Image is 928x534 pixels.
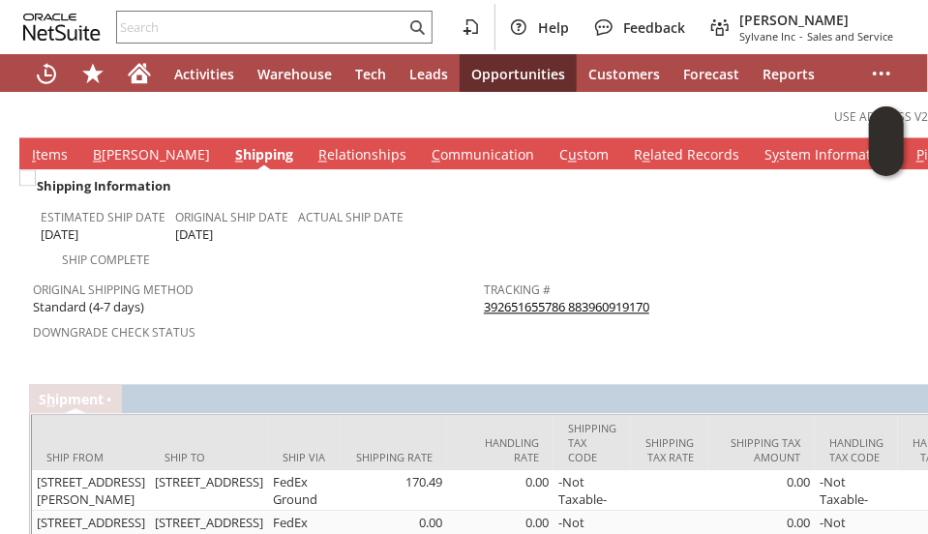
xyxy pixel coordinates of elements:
[33,298,144,316] span: Standard (4-7 days)
[645,435,694,464] div: Shipping Tax Rate
[46,450,135,464] div: Ship From
[739,29,795,44] span: Sylvane Inc
[235,145,243,163] span: S
[683,65,739,83] span: Forecast
[32,145,36,163] span: I
[318,145,327,163] span: R
[672,54,751,93] a: Forecast
[314,145,411,166] a: Relationships
[341,470,447,511] td: 170.49
[174,65,234,83] span: Activities
[869,106,904,176] iframe: Click here to launch Oracle Guided Learning Help Panel
[460,54,577,93] a: Opportunities
[409,65,448,83] span: Leads
[23,54,70,93] a: Recent Records
[484,282,551,298] a: Tracking #
[577,54,672,93] a: Customers
[175,209,288,225] a: Original Ship Date
[62,252,150,268] a: Ship Complete
[230,145,298,166] a: Shipping
[27,145,73,166] a: Items
[355,450,433,464] div: Shipping Rate
[175,225,213,244] span: [DATE]
[623,18,685,37] span: Feedback
[834,108,928,125] a: Use Address V2
[916,145,924,163] span: P
[41,225,78,244] span: [DATE]
[344,54,398,93] a: Tech
[554,145,614,166] a: Custom
[19,169,36,186] img: Unchecked
[763,65,815,83] span: Reports
[257,65,332,83] span: Warehouse
[88,145,215,166] a: B[PERSON_NAME]
[799,29,803,44] span: -
[268,470,341,511] td: FedEx Ground
[128,62,151,85] svg: Home
[858,54,905,93] div: More menus
[150,470,268,511] td: [STREET_ADDRESS]
[708,470,815,511] td: 0.00
[629,145,744,166] a: Related Records
[398,54,460,93] a: Leads
[405,15,429,39] svg: Search
[283,450,326,464] div: Ship Via
[447,470,554,511] td: 0.00
[751,54,826,93] a: Reports
[760,145,896,166] a: System Information
[23,14,101,41] svg: logo
[807,29,893,44] span: Sales and Service
[39,390,104,408] a: Shipment
[772,145,779,163] span: y
[33,173,476,198] div: Shipping Information
[163,54,246,93] a: Activities
[41,209,165,225] a: Estimated Ship Date
[165,450,254,464] div: Ship To
[462,435,539,464] div: Handling Rate
[93,145,102,163] span: B
[116,54,163,93] a: Home
[33,282,194,298] a: Original Shipping Method
[484,298,649,315] a: 392651655786 883960919170
[70,54,116,93] div: Shortcuts
[427,145,539,166] a: Communication
[829,435,883,464] div: Handling Tax Code
[568,145,577,163] span: u
[81,62,105,85] svg: Shortcuts
[538,18,569,37] span: Help
[117,15,405,39] input: Search
[32,470,150,511] td: [STREET_ADDRESS][PERSON_NAME]
[246,54,344,93] a: Warehouse
[432,145,440,163] span: C
[298,209,404,225] a: Actual Ship Date
[869,142,904,177] span: Oracle Guided Learning Widget. To move around, please hold and drag
[35,62,58,85] svg: Recent Records
[554,470,631,511] td: -Not Taxable-
[815,470,898,511] td: -Not Taxable-
[643,145,650,163] span: e
[471,65,565,83] span: Opportunities
[588,65,660,83] span: Customers
[355,65,386,83] span: Tech
[739,11,893,29] span: [PERSON_NAME]
[723,435,800,464] div: Shipping Tax Amount
[568,421,616,464] div: Shipping Tax Code
[46,390,55,408] span: h
[33,324,195,341] a: Downgrade Check Status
